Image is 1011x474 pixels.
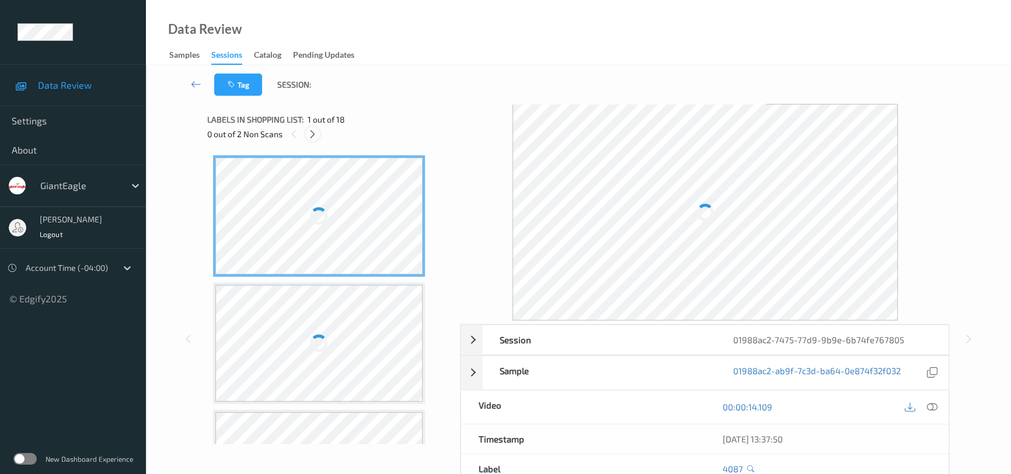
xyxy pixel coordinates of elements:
a: Catalog [254,47,293,64]
span: Labels in shopping list: [207,114,304,126]
div: Session [482,325,716,354]
a: Sessions [211,47,254,65]
div: Video [461,391,705,424]
a: Pending Updates [293,47,366,64]
div: Session01988ac2-7475-77d9-9b9e-6b74fe767805 [461,325,949,355]
a: 01988ac2-ab9f-7c3d-ba64-0e874f32f032 [733,365,901,381]
a: Samples [169,47,211,64]
div: Sample01988ac2-ab9f-7c3d-ba64-0e874f32f032 [461,355,949,390]
button: Tag [214,74,262,96]
div: Sessions [211,49,242,65]
div: Sample [482,356,716,389]
div: Timestamp [461,424,705,454]
div: Catalog [254,49,281,64]
div: Pending Updates [293,49,354,64]
span: Session: [277,79,311,90]
a: 00:00:14.109 [723,401,772,413]
div: Samples [169,49,200,64]
span: 1 out of 18 [308,114,345,126]
div: [DATE] 13:37:50 [723,433,932,445]
div: 01988ac2-7475-77d9-9b9e-6b74fe767805 [716,325,949,354]
div: 0 out of 2 Non Scans [207,127,452,141]
div: Data Review [168,23,242,35]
